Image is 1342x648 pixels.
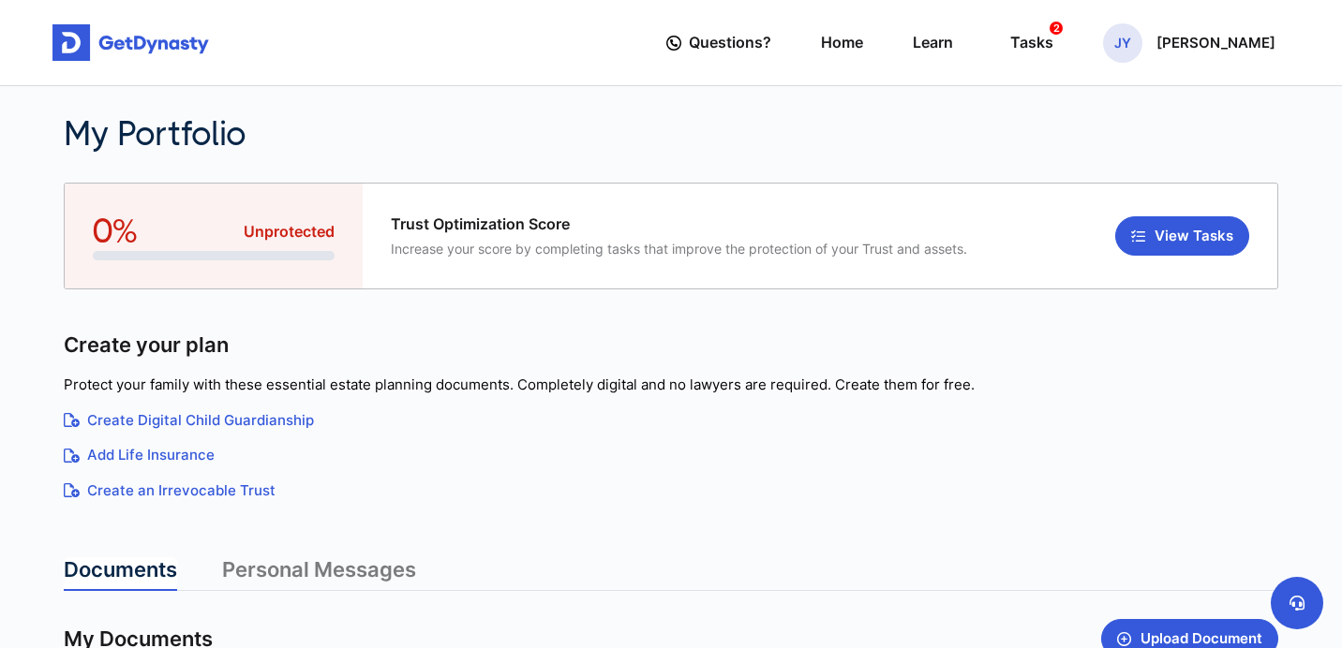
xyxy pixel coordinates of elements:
[93,212,138,251] span: 0%
[1103,23,1142,63] span: JY
[64,445,1278,466] a: Add Life Insurance
[391,241,967,257] span: Increase your score by completing tasks that improve the protection of your Trust and assets.
[821,16,863,69] a: Home
[64,480,1278,502] a: Create an Irrevocable Trust
[64,410,1278,432] a: Create Digital Child Guardianship
[689,25,771,60] span: Questions?
[1050,22,1063,35] span: 2
[52,24,209,62] img: Get started for free with Dynasty Trust Company
[244,221,335,243] span: Unprotected
[222,557,416,591] a: Personal Messages
[64,331,229,359] span: Create your plan
[1115,216,1249,256] button: View Tasks
[64,557,177,591] a: Documents
[1103,23,1275,63] button: JY[PERSON_NAME]
[1010,25,1053,60] div: Tasks
[1003,16,1053,69] a: Tasks2
[913,16,953,69] a: Learn
[64,114,964,155] h2: My Portfolio
[666,16,771,69] a: Questions?
[391,215,967,233] span: Trust Optimization Score
[64,375,1278,396] p: Protect your family with these essential estate planning documents. Completely digital and no law...
[1156,36,1275,51] p: [PERSON_NAME]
